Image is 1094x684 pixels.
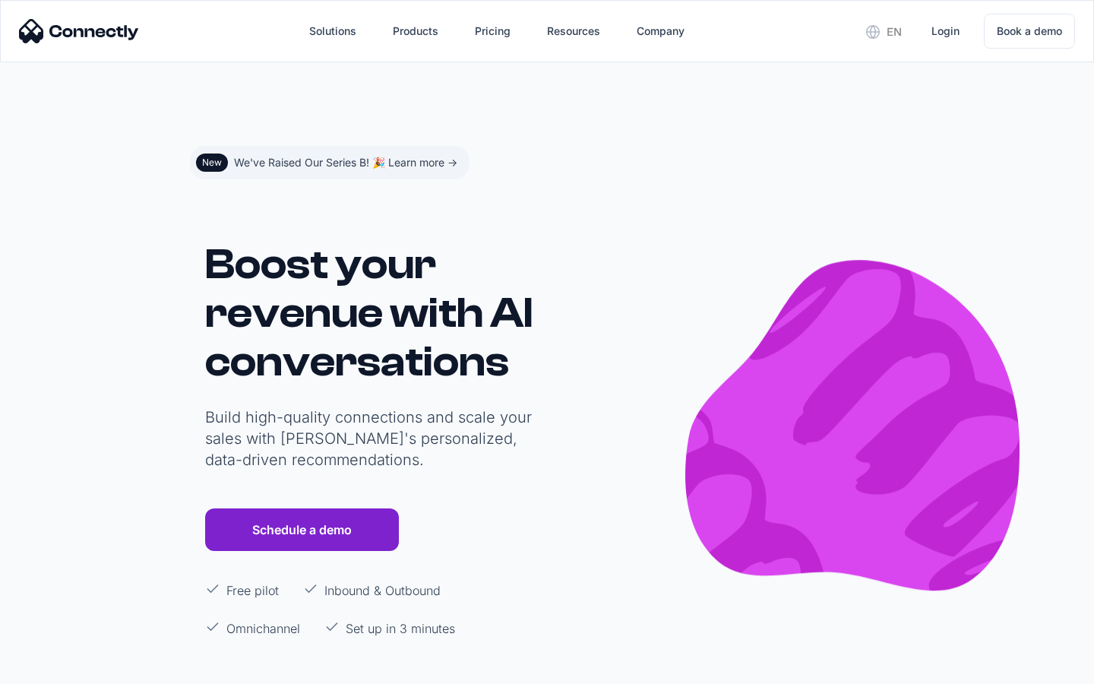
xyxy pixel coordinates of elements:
div: Solutions [297,13,368,49]
div: Company [637,21,685,42]
img: Connectly Logo [19,19,139,43]
p: Build high-quality connections and scale your sales with [PERSON_NAME]'s personalized, data-drive... [205,407,539,470]
p: Set up in 3 minutes [346,619,455,638]
a: Schedule a demo [205,508,399,551]
div: Company [624,13,697,49]
a: Book a demo [984,14,1075,49]
ul: Language list [30,657,91,679]
div: We've Raised Our Series B! 🎉 Learn more -> [234,152,457,173]
div: Resources [535,13,612,49]
div: Resources [547,21,600,42]
aside: Language selected: English [15,656,91,679]
div: New [202,157,222,169]
p: Omnichannel [226,619,300,638]
div: Products [381,13,451,49]
h1: Boost your revenue with AI conversations [205,240,539,386]
a: Pricing [463,13,523,49]
div: en [854,20,913,43]
a: Login [919,13,972,49]
a: NewWe've Raised Our Series B! 🎉 Learn more -> [190,146,470,179]
div: Solutions [309,21,356,42]
p: Inbound & Outbound [324,581,441,600]
div: Login [931,21,960,42]
p: Free pilot [226,581,279,600]
div: en [887,21,902,43]
div: Pricing [475,21,511,42]
div: Products [393,21,438,42]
